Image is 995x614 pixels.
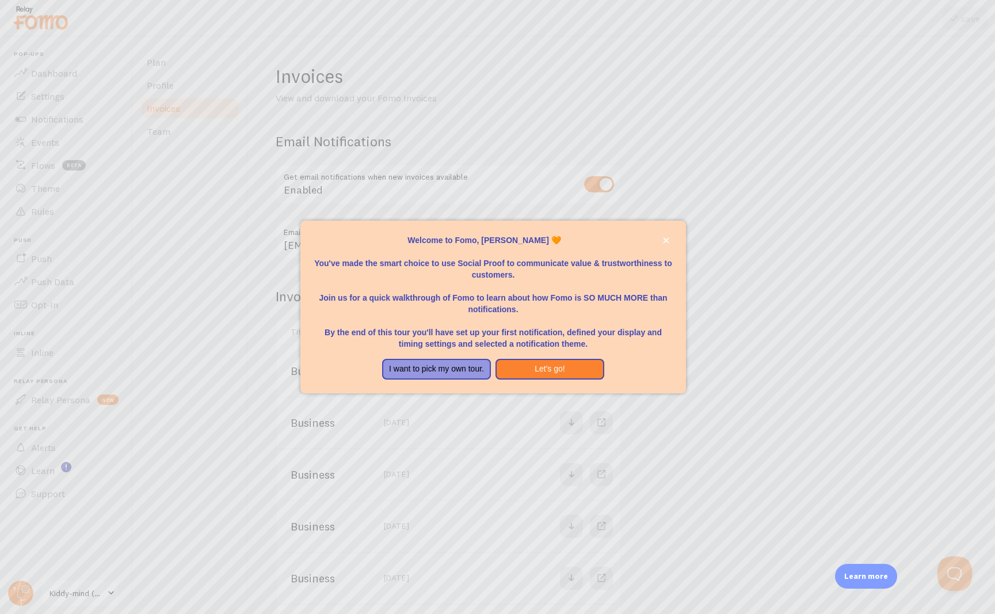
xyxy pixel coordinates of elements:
button: close, [660,234,672,247]
div: Welcome to Fomo, Isabelle Ablain 🧡You&amp;#39;ve made the smart choice to use Social Proof to com... [300,221,686,393]
button: Let's go! [495,359,604,380]
p: Join us for a quick walkthrough of Fomo to learn about how Fomo is SO MUCH MORE than notifications. [314,281,672,315]
p: Welcome to Fomo, [PERSON_NAME] 🧡 [314,234,672,246]
p: Learn more [844,571,888,582]
div: Learn more [835,564,897,589]
p: You've made the smart choice to use Social Proof to communicate value & trustworthiness to custom... [314,246,672,281]
p: By the end of this tour you'll have set up your first notification, defined your display and timi... [314,315,672,350]
button: I want to pick my own tour. [382,359,491,380]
